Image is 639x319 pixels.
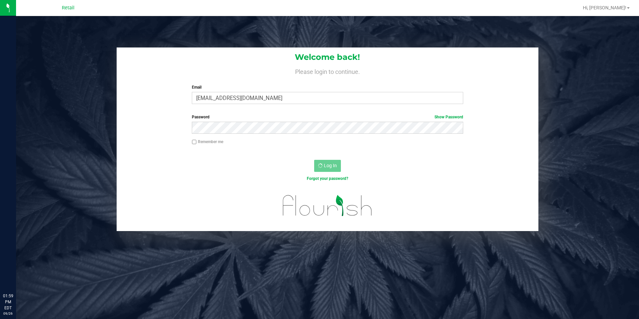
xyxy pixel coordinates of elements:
span: Log In [324,163,337,168]
a: Forgot your password? [307,176,348,181]
h4: Please login to continue. [117,67,539,75]
img: flourish_logo.svg [275,189,380,223]
button: Log In [314,160,341,172]
h1: Welcome back! [117,53,539,62]
label: Remember me [192,139,223,145]
span: Password [192,115,210,119]
p: 01:59 PM EDT [3,293,13,311]
span: Retail [62,5,75,11]
input: Remember me [192,140,197,144]
p: 09/26 [3,311,13,316]
label: Email [192,84,463,90]
span: Hi, [PERSON_NAME]! [583,5,626,10]
a: Show Password [434,115,463,119]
